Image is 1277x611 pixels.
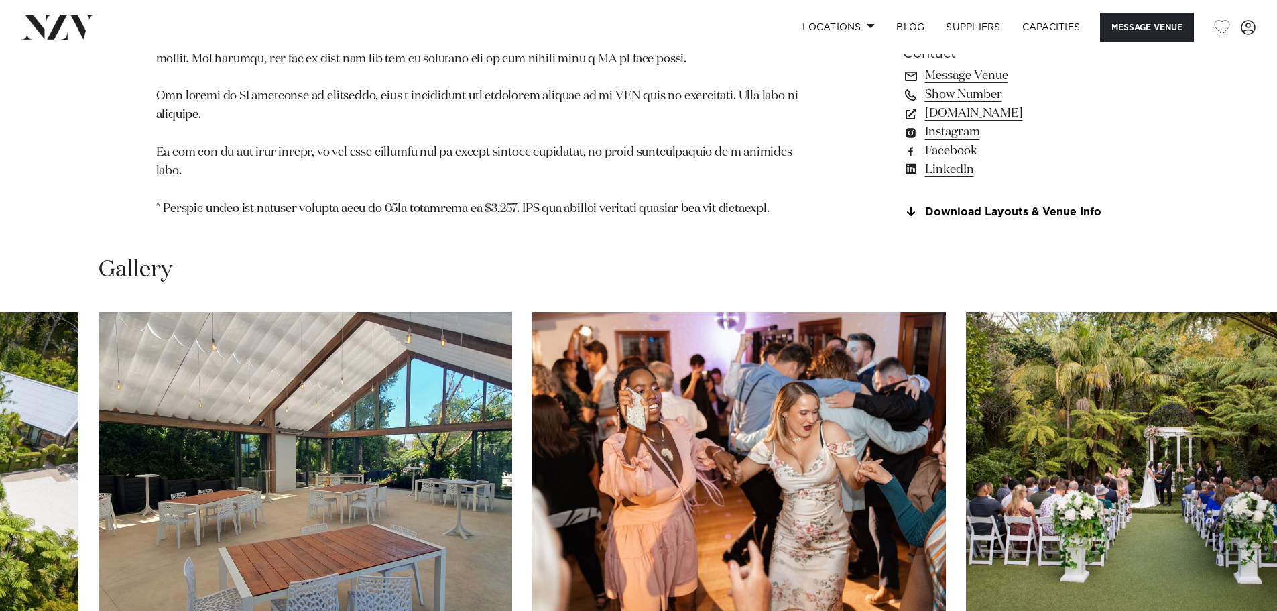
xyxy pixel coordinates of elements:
[792,13,886,42] a: Locations
[935,13,1011,42] a: SUPPLIERS
[903,105,1121,123] a: [DOMAIN_NAME]
[903,123,1121,142] a: Instagram
[1100,13,1194,42] button: Message Venue
[99,255,172,285] h2: Gallery
[903,142,1121,161] a: Facebook
[903,67,1121,86] a: Message Venue
[903,161,1121,180] a: LinkedIn
[1012,13,1091,42] a: Capacities
[21,15,95,39] img: nzv-logo.png
[903,207,1121,219] a: Download Layouts & Venue Info
[886,13,935,42] a: BLOG
[903,86,1121,105] a: Show Number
